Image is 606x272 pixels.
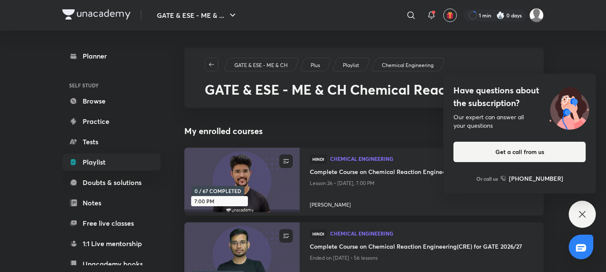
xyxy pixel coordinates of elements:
[476,175,498,182] p: Or call us
[205,80,484,115] span: GATE & ESE - ME & CH Chemical Reaction Engineering
[542,84,596,130] img: ttu_illustration_new.svg
[310,198,534,209] a: [PERSON_NAME]
[330,156,534,162] a: Chemical Engineering
[233,62,289,69] a: GATE & ESE - ME & CH
[310,154,327,164] span: Hindi
[310,178,534,189] p: Lesson 26 • [DATE], 7:00 PM
[330,231,534,236] span: Chemical Engineering
[311,62,320,69] p: Plus
[191,196,248,206] span: 7:00 PM
[184,125,544,137] h4: My enrolled courses
[310,167,534,178] a: Complete Course on Chemical Reaction Engineering
[62,154,161,171] a: Playlist
[183,147,300,213] img: new-thumbnail
[330,156,534,161] span: Chemical Engineering
[381,62,435,69] a: Chemical Engineering
[62,235,161,252] a: 1:1 Live mentorship
[62,93,161,109] a: Browse
[62,48,161,64] a: Planner
[509,174,563,183] h6: [PHONE_NUMBER]
[496,11,505,20] img: streak
[529,8,544,22] img: Manasi Raut
[309,62,322,69] a: Plus
[184,148,300,216] a: new-thumbnail0 / 67 COMPLETED7:00 PM
[446,11,454,19] img: avatar
[62,174,161,191] a: Doubts & solutions
[453,84,586,109] h4: Have questions about the subscription?
[152,7,243,24] button: GATE & ESE - ME & ...
[62,113,161,130] a: Practice
[310,252,534,264] p: Ended on [DATE] • 56 lessons
[453,113,586,130] div: Our expert can answer all your questions
[453,142,586,162] button: Get a call from us
[382,62,434,69] p: Chemical Engineering
[62,78,161,93] h6: SELF STUDY
[310,229,327,238] span: Hindi
[62,9,131,20] img: Company Logo
[191,186,245,196] span: 0 / 67 COMPLETED
[62,215,161,232] a: Free live classes
[500,174,563,183] a: [PHONE_NUMBER]
[310,242,534,252] a: Complete Course on Chemical Reaction Engineering(CRE) for GATE 2026/27
[343,62,359,69] p: Playlist
[62,133,161,150] a: Tests
[62,194,161,211] a: Notes
[443,8,457,22] button: avatar
[330,231,534,237] a: Chemical Engineering
[62,9,131,22] a: Company Logo
[342,62,361,69] a: Playlist
[234,62,288,69] p: GATE & ESE - ME & CH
